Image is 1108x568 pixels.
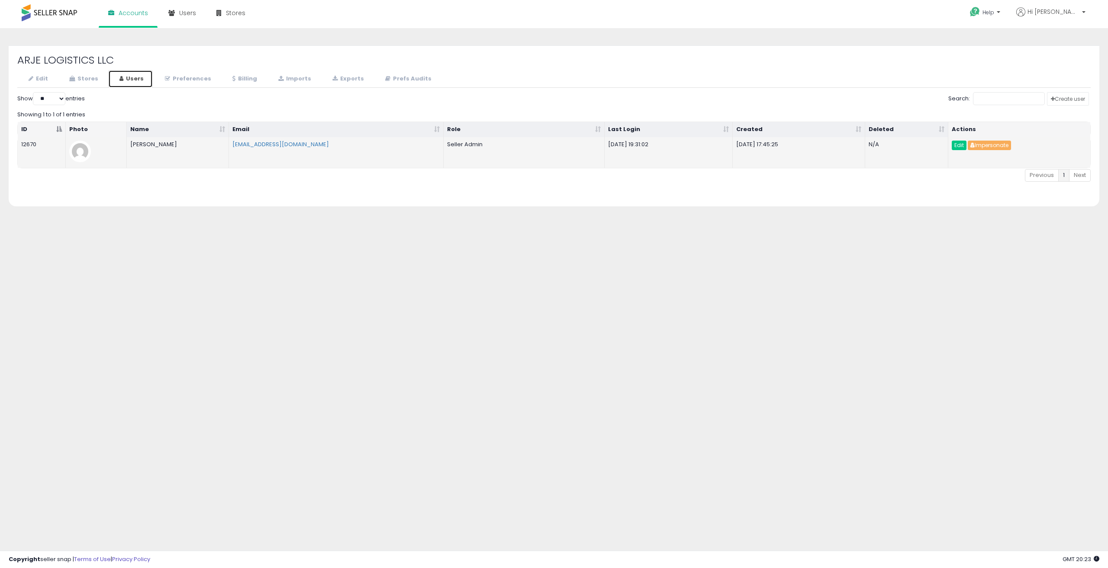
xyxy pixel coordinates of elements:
[1051,95,1085,103] span: Create user
[127,137,229,168] td: [PERSON_NAME]
[1027,7,1079,16] span: Hi [PERSON_NAME]
[973,92,1045,105] input: Search:
[948,92,1045,105] label: Search:
[154,70,220,88] a: Preferences
[948,122,1090,138] th: Actions
[119,9,148,17] span: Accounts
[17,92,85,105] label: Show entries
[1016,7,1085,27] a: Hi [PERSON_NAME]
[605,137,733,168] td: [DATE] 19:31:02
[1069,169,1091,182] a: Next
[108,70,153,88] a: Users
[969,6,980,17] i: Get Help
[374,70,441,88] a: Prefs Audits
[69,141,91,162] img: profile
[179,9,196,17] span: Users
[321,70,373,88] a: Exports
[982,9,994,16] span: Help
[444,137,605,168] td: Seller Admin
[17,107,1091,119] div: Showing 1 to 1 of 1 entries
[865,122,948,138] th: Deleted: activate to sort column ascending
[221,70,266,88] a: Billing
[865,137,948,168] td: N/A
[33,92,65,105] select: Showentries
[18,122,66,138] th: ID: activate to sort column descending
[1058,169,1069,182] a: 1
[952,141,966,150] a: Edit
[58,70,107,88] a: Stores
[66,122,127,138] th: Photo
[444,122,605,138] th: Role: activate to sort column ascending
[1047,92,1089,106] a: Create user
[733,137,866,168] td: [DATE] 17:45:25
[733,122,866,138] th: Created: activate to sort column ascending
[18,137,66,168] td: 12670
[17,70,57,88] a: Edit
[968,141,1011,149] a: Impersonate
[232,140,329,148] a: [EMAIL_ADDRESS][DOMAIN_NAME]
[968,141,1011,150] button: Impersonate
[1025,169,1059,182] a: Previous
[17,55,1091,66] h2: ARJE LOGISTICS LLC
[127,122,229,138] th: Name: activate to sort column ascending
[267,70,320,88] a: Imports
[229,122,444,138] th: Email: activate to sort column ascending
[605,122,733,138] th: Last Login: activate to sort column ascending
[226,9,245,17] span: Stores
